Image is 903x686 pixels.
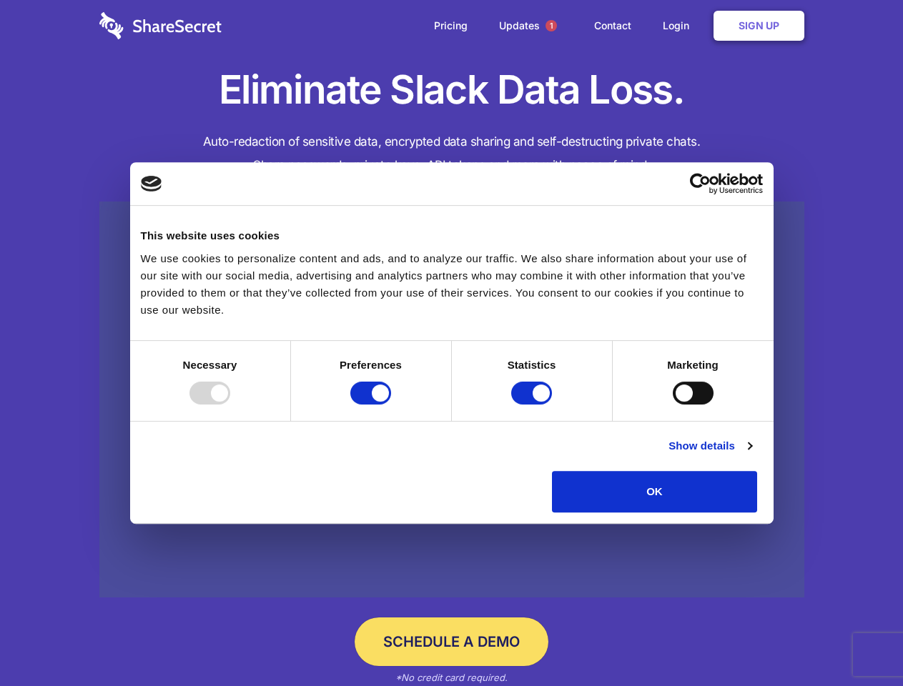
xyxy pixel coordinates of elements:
strong: Statistics [508,359,556,371]
h4: Auto-redaction of sensitive data, encrypted data sharing and self-destructing private chats. Shar... [99,130,804,177]
button: OK [552,471,757,512]
span: 1 [546,20,557,31]
h1: Eliminate Slack Data Loss. [99,64,804,116]
a: Pricing [420,4,482,48]
strong: Marketing [667,359,719,371]
a: Sign Up [714,11,804,41]
a: Usercentrics Cookiebot - opens in a new window [638,173,763,194]
a: Schedule a Demo [355,617,548,666]
img: logo [141,176,162,192]
div: We use cookies to personalize content and ads, and to analyze our traffic. We also share informat... [141,250,763,319]
em: *No credit card required. [395,672,508,683]
strong: Preferences [340,359,402,371]
a: Show details [668,437,751,454]
a: Login [648,4,711,48]
a: Wistia video thumbnail [99,202,804,598]
img: logo-wordmark-white-trans-d4663122ce5f474addd5e946df7df03e33cb6a1c49d2221995e7729f52c070b2.svg [99,12,222,39]
a: Contact [580,4,646,48]
div: This website uses cookies [141,227,763,244]
strong: Necessary [183,359,237,371]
